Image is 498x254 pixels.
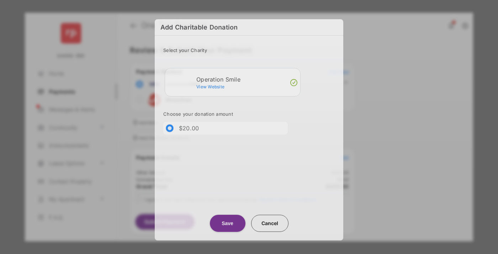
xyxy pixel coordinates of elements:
span: Choose your donation amount [163,111,233,117]
label: $20.00 [179,125,199,132]
span: Select your Charity [163,47,207,53]
span: View Website [196,84,224,89]
h2: Add Charitable Donation [155,19,343,36]
button: Save [210,215,245,232]
button: Cancel [251,215,288,232]
div: Operation Smile [196,76,297,83]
